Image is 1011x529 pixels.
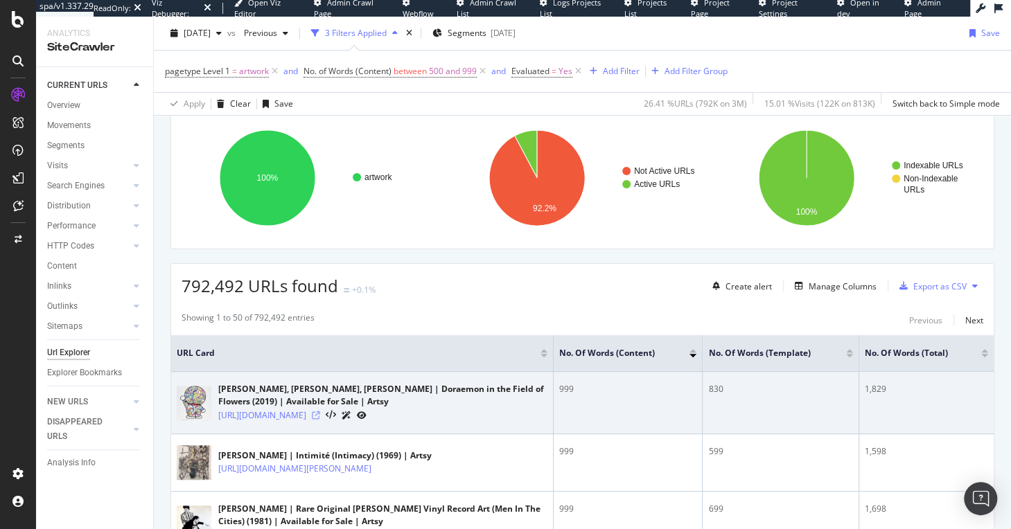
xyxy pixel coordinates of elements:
span: between [394,65,427,77]
span: No. of Words (Template) [708,347,825,359]
div: SiteCrawler [47,39,142,55]
div: Segments [47,138,85,153]
div: 999 [559,383,696,395]
a: Performance [47,219,130,233]
div: [DATE] [491,27,516,39]
div: Movements [47,118,91,133]
a: URL Inspection [357,408,367,422]
div: Open Intercom Messenger [964,482,997,515]
text: Non-Indexable [904,174,958,183]
a: HTTP Codes [47,239,130,253]
button: Previous [238,22,294,44]
div: 26.41 % URLs ( 792K on 3M ) [644,98,747,109]
a: Inlinks [47,279,130,294]
a: Url Explorer [47,346,143,360]
a: CURRENT URLS [47,78,130,93]
svg: A chart. [721,118,981,238]
div: [PERSON_NAME] | Rare Original [PERSON_NAME] Vinyl Record Art (Men In The Cities) (1981) | Availab... [218,503,547,528]
div: Visits [47,159,68,173]
div: HTTP Codes [47,239,94,253]
a: Content [47,259,143,274]
div: 999 [559,445,696,458]
div: Analysis Info [47,456,96,470]
button: Save [257,93,293,115]
div: ReadOnly: [94,3,131,14]
div: A chart. [182,118,442,238]
div: Url Explorer [47,346,90,360]
div: and [283,65,298,77]
span: Previous [238,27,277,39]
div: Inlinks [47,279,71,294]
a: Distribution [47,199,130,213]
a: Sitemaps [47,319,130,334]
text: 100% [257,173,279,183]
div: NEW URLS [47,395,88,409]
div: 15.01 % Visits ( 122K on 813K ) [764,98,875,109]
div: 3 Filters Applied [325,27,387,39]
div: Performance [47,219,96,233]
div: Manage Columns [809,280,877,292]
a: Movements [47,118,143,133]
button: View HTML Source [326,411,336,420]
span: Webflow [403,8,434,19]
div: 1,698 [865,503,988,515]
div: Analytics [47,28,142,39]
a: AI Url Details [342,408,351,422]
div: Content [47,259,77,274]
span: Evaluated [511,65,550,77]
div: and [491,65,506,77]
div: Export as CSV [913,280,967,292]
button: Manage Columns [789,278,877,294]
div: Clear [230,98,251,109]
img: Equal [344,288,349,292]
button: [DATE] [165,22,227,44]
div: 599 [708,445,852,458]
span: No. of Words (Content) [559,347,669,359]
svg: A chart. [451,118,712,238]
div: Explorer Bookmarks [47,366,122,380]
div: 999 [559,503,696,515]
div: Overview [47,98,80,113]
span: vs [227,27,238,39]
div: Search Engines [47,179,105,193]
div: DISAPPEARED URLS [47,415,117,444]
a: Overview [47,98,143,113]
div: 830 [708,383,852,395]
span: = [552,65,556,77]
div: Outlinks [47,299,78,314]
img: main image [177,383,211,422]
span: No. of Words (Total) [865,347,960,359]
button: Save [964,22,1000,44]
div: Switch back to Simple mode [893,98,1000,109]
a: [URL][DOMAIN_NAME] [218,409,306,422]
a: Visit Online Page [312,411,320,420]
span: Segments [448,27,486,39]
a: Outlinks [47,299,130,314]
div: times [403,26,415,40]
button: Next [965,312,983,328]
div: Add Filter Group [665,65,728,77]
span: No. of Words (Content) [304,65,392,77]
a: Analysis Info [47,456,143,470]
a: Visits [47,159,130,173]
div: +0.1% [352,284,376,296]
button: 3 Filters Applied [306,22,403,44]
div: [PERSON_NAME], [PERSON_NAME], [PERSON_NAME] | Doraemon in the Field of Flowers (2019) | Available... [218,383,547,408]
div: Apply [184,98,205,109]
a: Segments [47,138,143,153]
span: 2025 Sep. 4th [184,27,211,39]
button: Add Filter [584,63,640,80]
span: URL Card [177,347,537,359]
img: main image [177,437,211,489]
button: and [491,64,506,78]
span: pagetype Level 1 [165,65,230,77]
button: Export as CSV [894,275,967,297]
div: Previous [909,314,942,326]
text: 100% [795,207,817,217]
a: Search Engines [47,179,130,193]
button: Apply [165,93,205,115]
button: Add Filter Group [646,63,728,80]
div: Showing 1 to 50 of 792,492 entries [182,312,315,328]
div: Create alert [726,280,772,292]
